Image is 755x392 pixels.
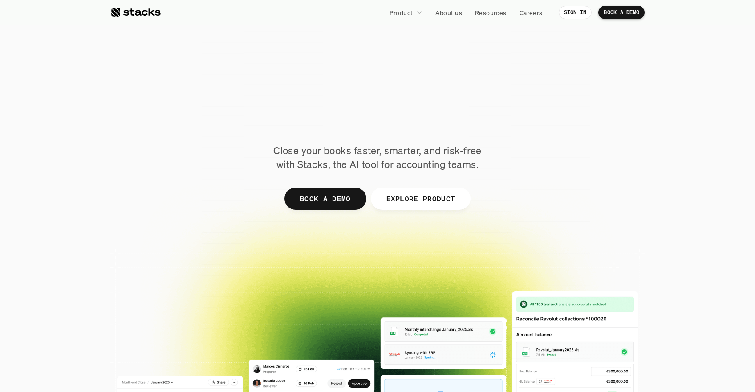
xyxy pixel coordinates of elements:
[390,8,413,17] p: Product
[370,188,471,210] a: EXPLORE PRODUCT
[287,53,441,93] span: financial
[604,9,639,16] p: BOOK A DEMO
[598,6,645,19] a: BOOK A DEMO
[386,192,455,205] p: EXPLORE PRODUCT
[300,192,351,205] p: BOOK A DEMO
[520,8,543,17] p: Careers
[267,93,489,133] span: Reimagined.
[470,4,512,20] a: Resources
[435,8,462,17] p: About us
[514,4,548,20] a: Careers
[448,53,546,93] span: close.
[430,4,467,20] a: About us
[209,53,280,93] span: The
[266,144,489,172] p: Close your books faster, smarter, and risk-free with Stacks, the AI tool for accounting teams.
[475,8,507,17] p: Resources
[564,9,587,16] p: SIGN IN
[559,6,592,19] a: SIGN IN
[284,188,366,210] a: BOOK A DEMO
